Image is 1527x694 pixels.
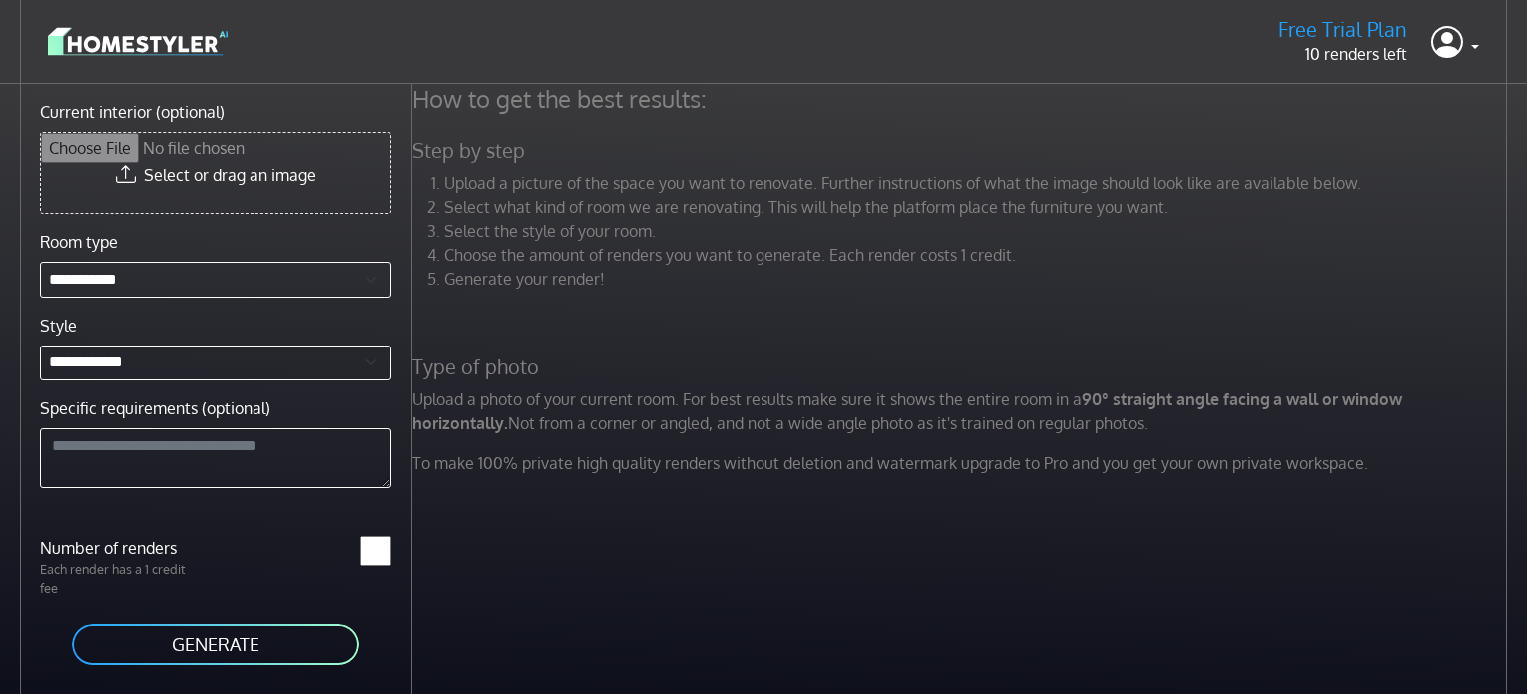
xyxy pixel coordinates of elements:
[28,536,216,560] label: Number of renders
[400,84,1524,114] h4: How to get the best results:
[48,24,228,59] img: logo-3de290ba35641baa71223ecac5eacb59cb85b4c7fdf211dc9aaecaaee71ea2f8.svg
[444,243,1512,267] li: Choose the amount of renders you want to generate. Each render costs 1 credit.
[40,230,118,254] label: Room type
[444,195,1512,219] li: Select what kind of room we are renovating. This will help the platform place the furniture you w...
[70,622,361,667] button: GENERATE
[444,171,1512,195] li: Upload a picture of the space you want to renovate. Further instructions of what the image should...
[400,354,1524,379] h5: Type of photo
[400,138,1524,163] h5: Step by step
[400,451,1524,475] p: To make 100% private high quality renders without deletion and watermark upgrade to Pro and you g...
[40,396,270,420] label: Specific requirements (optional)
[40,314,77,338] label: Style
[444,219,1512,243] li: Select the style of your room.
[444,267,1512,291] li: Generate your render!
[400,387,1524,435] p: Upload a photo of your current room. For best results make sure it shows the entire room in a Not...
[28,560,216,598] p: Each render has a 1 credit fee
[1278,17,1407,42] h5: Free Trial Plan
[1278,42,1407,66] p: 10 renders left
[40,100,225,124] label: Current interior (optional)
